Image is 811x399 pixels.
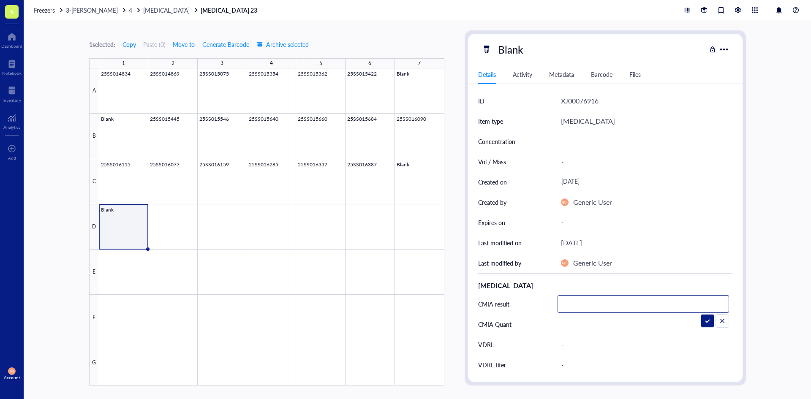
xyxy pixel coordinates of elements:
[129,6,199,14] a: 4[MEDICAL_DATA]
[270,58,273,69] div: 4
[478,117,503,126] div: Item type
[89,340,99,385] div: G
[256,38,309,51] button: Archive selected
[629,70,641,79] div: Files
[3,125,20,130] div: Analytics
[1,30,22,49] a: Dashboard
[122,58,125,69] div: 1
[89,114,99,159] div: B
[478,280,732,290] div: [MEDICAL_DATA]
[478,96,484,106] div: ID
[561,237,582,248] div: [DATE]
[319,58,322,69] div: 5
[563,261,566,265] span: GU
[478,360,506,369] div: VDRL titer
[202,38,250,51] button: Generate Barcode
[558,336,729,353] div: -
[143,6,190,14] span: [MEDICAL_DATA]
[478,70,496,79] div: Details
[561,116,615,127] div: [MEDICAL_DATA]
[513,70,532,79] div: Activity
[368,58,371,69] div: 6
[89,250,99,295] div: E
[89,295,99,340] div: F
[3,84,21,103] a: Inventory
[3,98,21,103] div: Inventory
[172,38,195,51] button: Move to
[1,43,22,49] div: Dashboard
[558,315,729,333] div: -
[4,375,20,380] div: Account
[8,155,16,160] div: Add
[478,157,506,166] div: Vol / Mass
[122,38,136,51] button: Copy
[478,258,521,268] div: Last modified by
[10,369,14,373] span: GU
[418,58,421,69] div: 7
[89,68,99,114] div: A
[3,111,20,130] a: Analytics
[171,58,174,69] div: 2
[478,177,507,187] div: Created on
[558,215,729,230] div: -
[201,6,259,14] a: [MEDICAL_DATA] 23
[494,41,527,58] div: Blank
[573,197,612,208] div: Generic User
[34,6,55,14] span: Freezers
[558,153,729,171] div: -
[2,71,22,76] div: Notebook
[558,174,729,190] div: [DATE]
[220,58,223,69] div: 3
[34,6,64,14] a: Freezers
[66,6,127,14] a: 3-[PERSON_NAME]
[202,41,249,48] span: Generate Barcode
[122,41,136,48] span: Copy
[89,40,115,49] div: 1 selected:
[561,95,599,106] div: XJ00076916
[549,70,574,79] div: Metadata
[173,41,195,48] span: Move to
[143,38,166,51] button: Paste (0)
[478,238,522,247] div: Last modified on
[10,6,14,17] span: S
[89,159,99,204] div: C
[66,6,118,14] span: 3-[PERSON_NAME]
[558,133,729,150] div: -
[257,41,309,48] span: Archive selected
[129,6,132,14] span: 4
[573,258,612,269] div: Generic User
[2,57,22,76] a: Notebook
[478,137,515,146] div: Concentration
[478,299,509,309] div: CMIA result
[563,201,566,204] span: GU
[478,198,506,207] div: Created by
[478,218,505,227] div: Expires on
[89,204,99,250] div: D
[478,320,512,329] div: CMIA Quant
[558,356,729,374] div: -
[591,70,612,79] div: Barcode
[478,340,494,349] div: VDRL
